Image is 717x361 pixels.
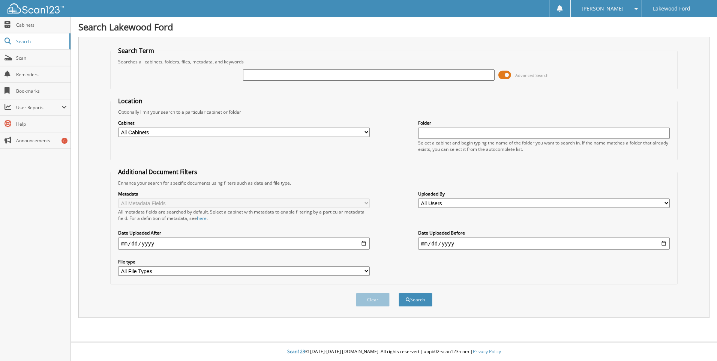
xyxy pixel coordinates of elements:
span: Bookmarks [16,88,67,94]
span: [PERSON_NAME] [582,6,624,11]
span: Announcements [16,137,67,144]
div: Enhance your search for specific documents using filters such as date and file type. [114,180,673,186]
div: All metadata fields are searched by default. Select a cabinet with metadata to enable filtering b... [118,209,370,221]
span: Search [16,38,66,45]
span: Scan [16,55,67,61]
label: Metadata [118,191,370,197]
input: start [118,238,370,250]
span: User Reports [16,104,61,111]
button: Search [399,293,432,307]
button: Clear [356,293,390,307]
legend: Search Term [114,47,158,55]
h1: Search Lakewood Ford [78,21,709,33]
img: scan123-logo-white.svg [7,3,64,14]
div: 6 [61,138,67,144]
label: Date Uploaded After [118,230,370,236]
span: Lakewood Ford [653,6,690,11]
label: Date Uploaded Before [418,230,670,236]
legend: Location [114,97,146,105]
a: here [197,215,207,221]
span: Cabinets [16,22,67,28]
div: Select a cabinet and begin typing the name of the folder you want to search in. If the name match... [418,140,670,152]
legend: Additional Document Filters [114,168,201,176]
label: Uploaded By [418,191,670,197]
span: Reminders [16,71,67,78]
span: Scan123 [287,348,305,355]
div: Optionally limit your search to a particular cabinet or folder [114,109,673,115]
a: Privacy Policy [473,348,501,355]
span: Advanced Search [515,72,549,78]
label: Cabinet [118,120,370,126]
label: Folder [418,120,670,126]
span: Help [16,121,67,127]
div: Searches all cabinets, folders, files, metadata, and keywords [114,59,673,65]
input: end [418,238,670,250]
label: File type [118,259,370,265]
div: © [DATE]-[DATE] [DOMAIN_NAME]. All rights reserved | appb02-scan123-com | [71,343,717,361]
